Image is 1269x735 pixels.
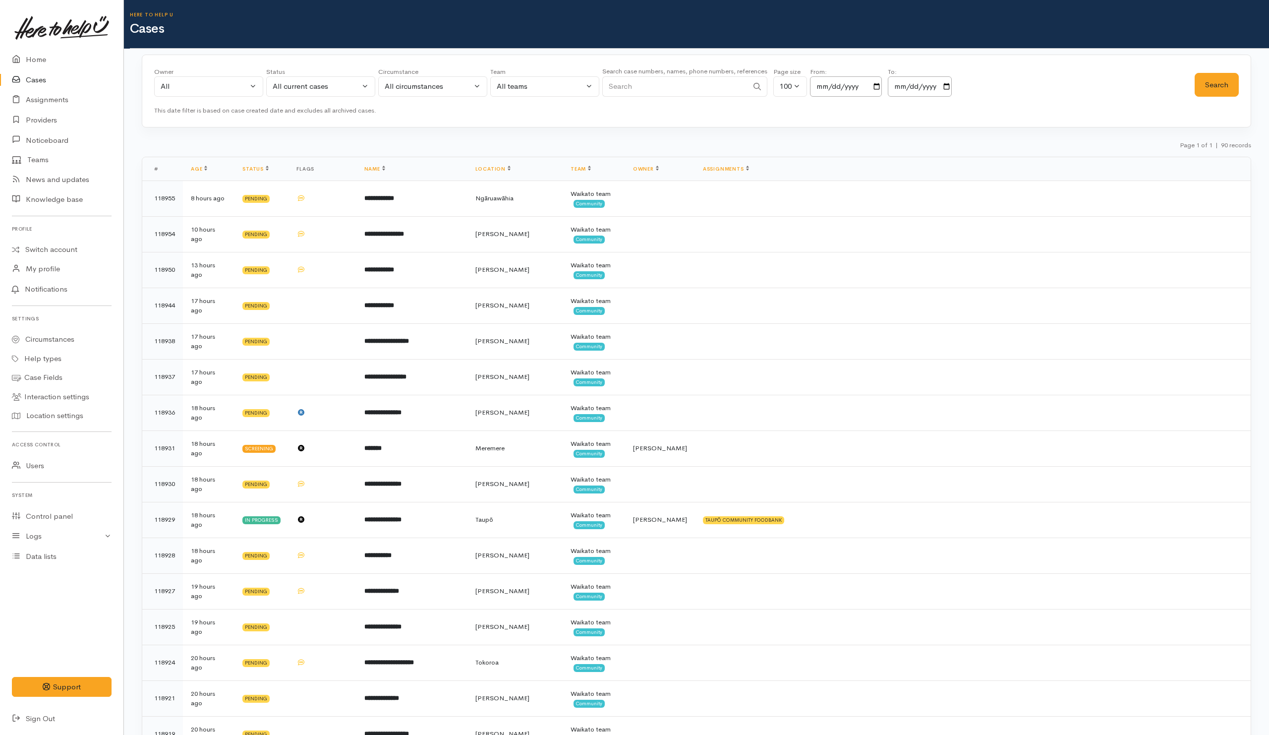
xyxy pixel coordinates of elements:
[574,236,605,244] span: Community
[602,67,767,75] small: Search case numbers, names, phone numbers, references
[142,359,183,395] td: 118937
[475,622,529,631] span: [PERSON_NAME]
[574,343,605,351] span: Community
[703,516,784,524] div: TAUPŌ COMMUNITY FOODBANK
[810,67,882,77] div: From:
[1195,73,1239,97] button: Search
[475,658,499,667] span: Tokoroa
[574,450,605,458] span: Community
[12,677,112,697] button: Support
[142,573,183,609] td: 118927
[130,22,1269,36] h1: Cases
[242,195,270,203] div: Pending
[475,337,529,345] span: [PERSON_NAME]
[242,373,270,381] div: Pending
[475,166,511,172] a: Location
[602,76,748,97] input: Search
[571,725,617,735] div: Waikato team
[574,664,605,672] span: Community
[242,516,281,524] div: In progress
[1180,141,1251,149] small: Page 1 of 1 90 records
[12,438,112,451] h6: Access control
[378,67,487,77] div: Circumstance
[475,551,529,559] span: [PERSON_NAME]
[773,67,807,77] div: Page size
[475,230,529,238] span: [PERSON_NAME]
[571,332,617,342] div: Waikato team
[475,480,529,488] span: [PERSON_NAME]
[475,194,514,202] span: Ngāruawāhia
[191,166,207,172] a: Age
[364,166,385,172] a: Name
[142,466,183,502] td: 118930
[574,557,605,565] span: Community
[574,593,605,601] span: Community
[12,312,112,325] h6: Settings
[571,475,617,485] div: Waikato team
[183,466,234,502] td: 18 hours ago
[142,252,183,288] td: 118950
[475,587,529,595] span: [PERSON_NAME]
[571,546,617,556] div: Waikato team
[571,225,617,235] div: Waikato team
[183,538,234,573] td: 18 hours ago
[142,502,183,538] td: 118929
[142,181,183,216] td: 118955
[378,76,487,97] button: All circumstances
[242,338,270,346] div: Pending
[571,367,617,377] div: Waikato team
[242,445,276,453] div: Screening
[242,409,270,417] div: Pending
[288,157,356,181] th: Flags
[183,645,234,680] td: 20 hours ago
[242,302,270,310] div: Pending
[142,395,183,430] td: 118936
[183,323,234,359] td: 17 hours ago
[574,378,605,386] span: Community
[571,510,617,520] div: Waikato team
[142,323,183,359] td: 118938
[154,67,263,77] div: Owner
[142,430,183,466] td: 118931
[183,181,234,216] td: 8 hours ago
[571,403,617,413] div: Waikato team
[142,538,183,573] td: 118928
[773,76,807,97] button: 100
[242,481,270,489] div: Pending
[242,552,270,560] div: Pending
[490,76,599,97] button: All teams
[142,216,183,252] td: 118954
[242,695,270,703] div: Pending
[571,653,617,663] div: Waikato team
[142,609,183,645] td: 118925
[242,659,270,667] div: Pending
[475,265,529,274] span: [PERSON_NAME]
[183,680,234,716] td: 20 hours ago
[161,81,248,92] div: All
[475,408,529,417] span: [PERSON_NAME]
[574,200,605,208] span: Community
[490,67,599,77] div: Team
[385,81,472,92] div: All circumstances
[571,166,591,172] a: Team
[242,623,270,631] div: Pending
[571,582,617,592] div: Waikato team
[633,444,687,452] span: [PERSON_NAME]
[183,252,234,288] td: 13 hours ago
[574,628,605,636] span: Community
[888,67,952,77] div: To:
[475,515,493,524] span: Taupō
[12,489,112,502] h6: System
[475,694,529,702] span: [PERSON_NAME]
[154,76,263,97] button: All
[574,486,605,493] span: Community
[780,81,792,92] div: 100
[142,157,183,181] th: #
[183,609,234,645] td: 19 hours ago
[497,81,584,92] div: All teams
[574,271,605,279] span: Community
[130,12,1269,17] h6: Here to help u
[142,645,183,680] td: 118924
[475,444,505,452] span: Meremere
[183,288,234,323] td: 17 hours ago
